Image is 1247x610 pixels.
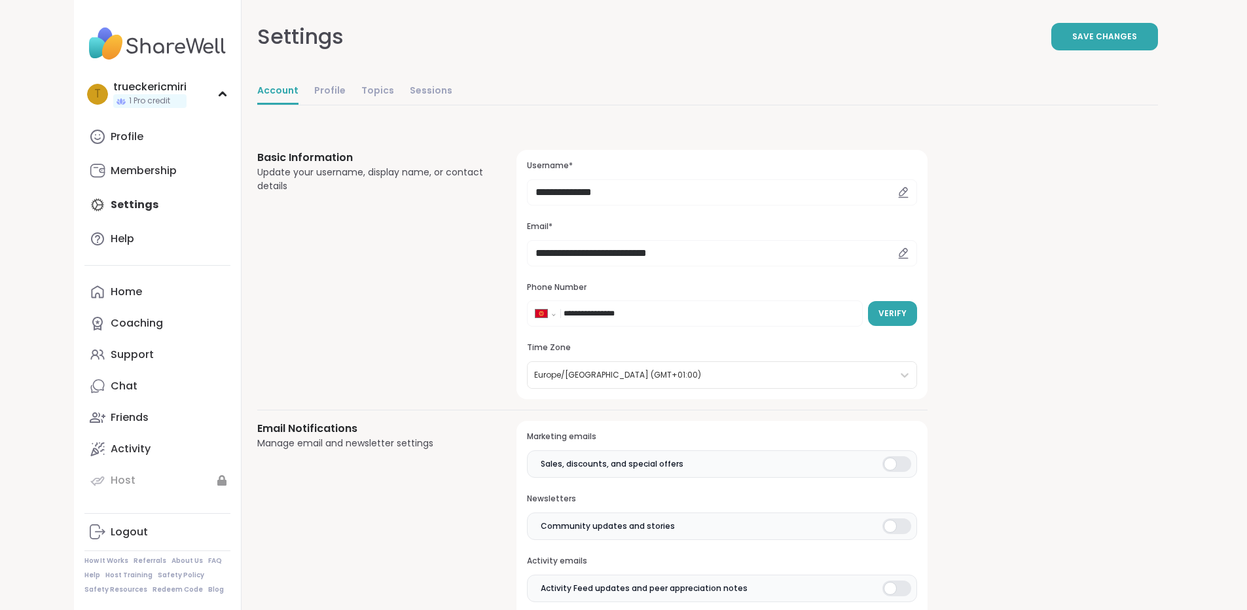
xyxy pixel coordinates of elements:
[158,571,204,580] a: Safety Policy
[84,402,230,433] a: Friends
[84,465,230,496] a: Host
[111,285,142,299] div: Home
[111,164,177,178] div: Membership
[541,583,748,594] span: Activity Feed updates and peer appreciation notes
[1051,23,1158,50] button: Save Changes
[208,585,224,594] a: Blog
[111,232,134,246] div: Help
[361,79,394,105] a: Topics
[257,421,486,437] h3: Email Notifications
[111,379,137,393] div: Chat
[878,308,907,319] span: Verify
[257,150,486,166] h3: Basic Information
[134,556,166,565] a: Referrals
[94,86,101,103] span: t
[1072,31,1137,43] span: Save Changes
[111,473,136,488] div: Host
[84,276,230,308] a: Home
[111,130,143,144] div: Profile
[527,556,916,567] h3: Activity emails
[84,339,230,370] a: Support
[84,155,230,187] a: Membership
[111,525,148,539] div: Logout
[84,571,100,580] a: Help
[541,458,683,470] span: Sales, discounts, and special offers
[84,433,230,465] a: Activity
[541,520,675,532] span: Community updates and stories
[84,585,147,594] a: Safety Resources
[527,160,916,171] h3: Username*
[105,571,153,580] a: Host Training
[257,21,344,52] div: Settings
[257,79,298,105] a: Account
[527,282,916,293] h3: Phone Number
[84,21,230,67] img: ShareWell Nav Logo
[410,79,452,105] a: Sessions
[208,556,222,565] a: FAQ
[129,96,170,107] span: 1 Pro credit
[111,316,163,331] div: Coaching
[111,410,149,425] div: Friends
[84,308,230,339] a: Coaching
[314,79,346,105] a: Profile
[257,166,486,193] div: Update your username, display name, or contact details
[527,221,916,232] h3: Email*
[111,348,154,362] div: Support
[84,556,128,565] a: How It Works
[172,556,203,565] a: About Us
[527,342,916,353] h3: Time Zone
[153,585,203,594] a: Redeem Code
[111,442,151,456] div: Activity
[113,80,187,94] div: trueckericmiri
[527,431,916,442] h3: Marketing emails
[257,437,486,450] div: Manage email and newsletter settings
[868,301,917,326] button: Verify
[527,493,916,505] h3: Newsletters
[84,121,230,152] a: Profile
[84,370,230,402] a: Chat
[84,516,230,548] a: Logout
[84,223,230,255] a: Help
